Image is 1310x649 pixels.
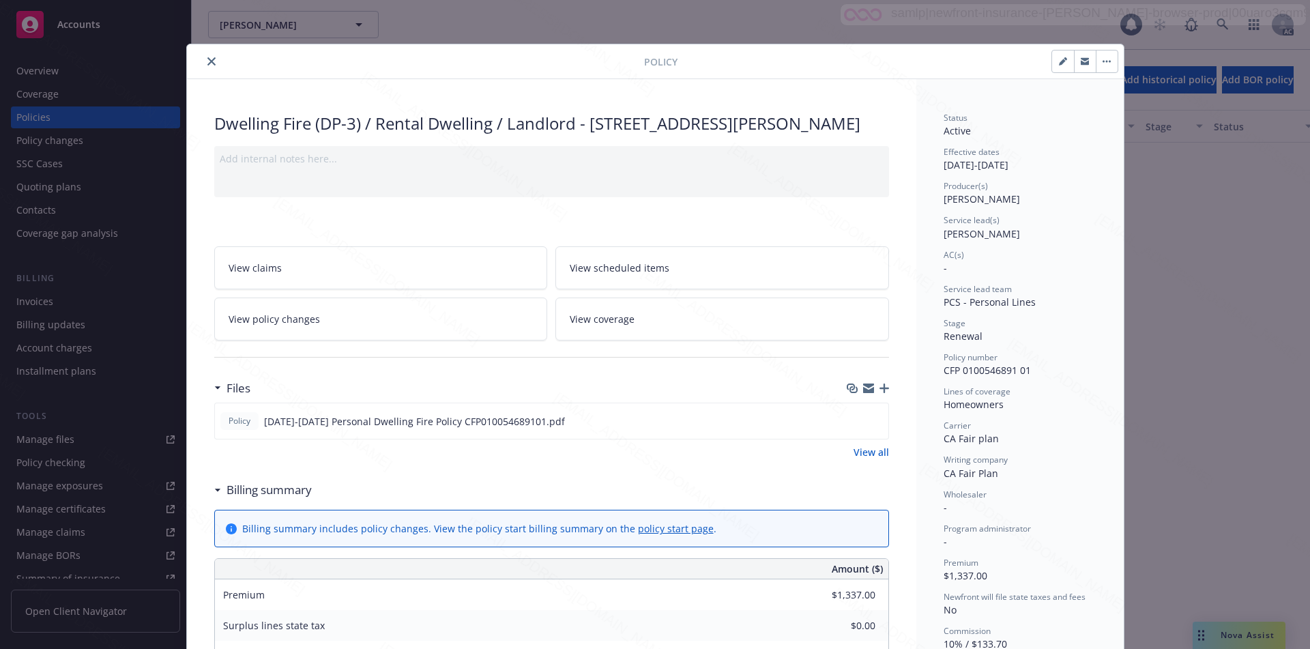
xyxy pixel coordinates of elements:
[944,192,1020,205] span: [PERSON_NAME]
[832,562,883,576] span: Amount ($)
[944,569,987,582] span: $1,337.00
[227,481,312,499] h3: Billing summary
[220,152,884,166] div: Add internal notes here...
[944,501,947,514] span: -
[944,535,947,548] span: -
[944,283,1012,295] span: Service lead team
[644,55,678,69] span: Policy
[555,246,889,289] a: View scheduled items
[849,414,860,429] button: download file
[944,420,971,431] span: Carrier
[944,397,1096,412] div: Homeowners
[944,180,988,192] span: Producer(s)
[944,330,982,343] span: Renewal
[242,521,716,536] div: Billing summary includes policy changes. View the policy start billing summary on the .
[944,364,1031,377] span: CFP 0100546891 01
[944,557,978,568] span: Premium
[944,112,967,124] span: Status
[944,317,965,329] span: Stage
[638,522,714,535] a: policy start page
[944,146,1096,172] div: [DATE] - [DATE]
[229,261,282,275] span: View claims
[570,312,635,326] span: View coverage
[214,298,548,341] a: View policy changes
[795,616,884,636] input: 0.00
[944,227,1020,240] span: [PERSON_NAME]
[214,379,250,397] div: Files
[944,249,964,261] span: AC(s)
[944,351,998,363] span: Policy number
[944,603,957,616] span: No
[214,481,312,499] div: Billing summary
[944,523,1031,534] span: Program administrator
[944,295,1036,308] span: PCS - Personal Lines
[214,112,889,135] div: Dwelling Fire (DP-3) / Rental Dwelling / Landlord - [STREET_ADDRESS][PERSON_NAME]
[264,414,565,429] span: [DATE]-[DATE] Personal Dwelling Fire Policy CFP010054689101.pdf
[944,454,1008,465] span: Writing company
[944,146,1000,158] span: Effective dates
[944,432,999,445] span: CA Fair plan
[944,386,1010,397] span: Lines of coverage
[226,415,253,427] span: Policy
[944,489,987,500] span: Wholesaler
[223,619,325,632] span: Surplus lines state tax
[570,261,669,275] span: View scheduled items
[871,414,883,429] button: preview file
[223,588,265,601] span: Premium
[214,246,548,289] a: View claims
[944,124,971,137] span: Active
[944,261,947,274] span: -
[795,585,884,605] input: 0.00
[227,379,250,397] h3: Files
[944,214,1000,226] span: Service lead(s)
[203,53,220,70] button: close
[944,591,1086,603] span: Newfront will file state taxes and fees
[944,625,991,637] span: Commission
[229,312,320,326] span: View policy changes
[854,445,889,459] a: View all
[555,298,889,341] a: View coverage
[944,467,998,480] span: CA Fair Plan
